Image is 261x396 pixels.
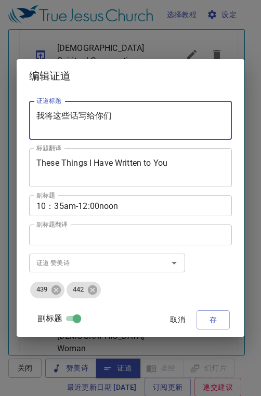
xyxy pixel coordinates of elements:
[37,312,62,325] span: 副标题
[32,15,95,36] div: 唱詩禱告
[34,41,93,49] div: 3:00 pm - 3: 30 pm
[36,158,225,178] textarea: These Things I Have Written to You
[30,282,64,298] div: 439
[165,313,190,326] span: 取消
[197,310,230,329] button: 存
[67,285,90,295] span: 442
[36,201,225,211] textarea: 10：35am-12:00noon
[136,48,164,56] p: Hymns 诗
[141,58,160,71] li: 263
[167,256,181,270] button: Open
[36,111,225,130] textarea: 我将这些话写给你们
[30,285,54,295] span: 439
[67,282,101,298] div: 442
[29,68,232,84] h2: 编辑证道
[205,313,221,326] span: 存
[9,66,118,81] div: HYMNS & PRAYER
[161,310,194,329] button: 取消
